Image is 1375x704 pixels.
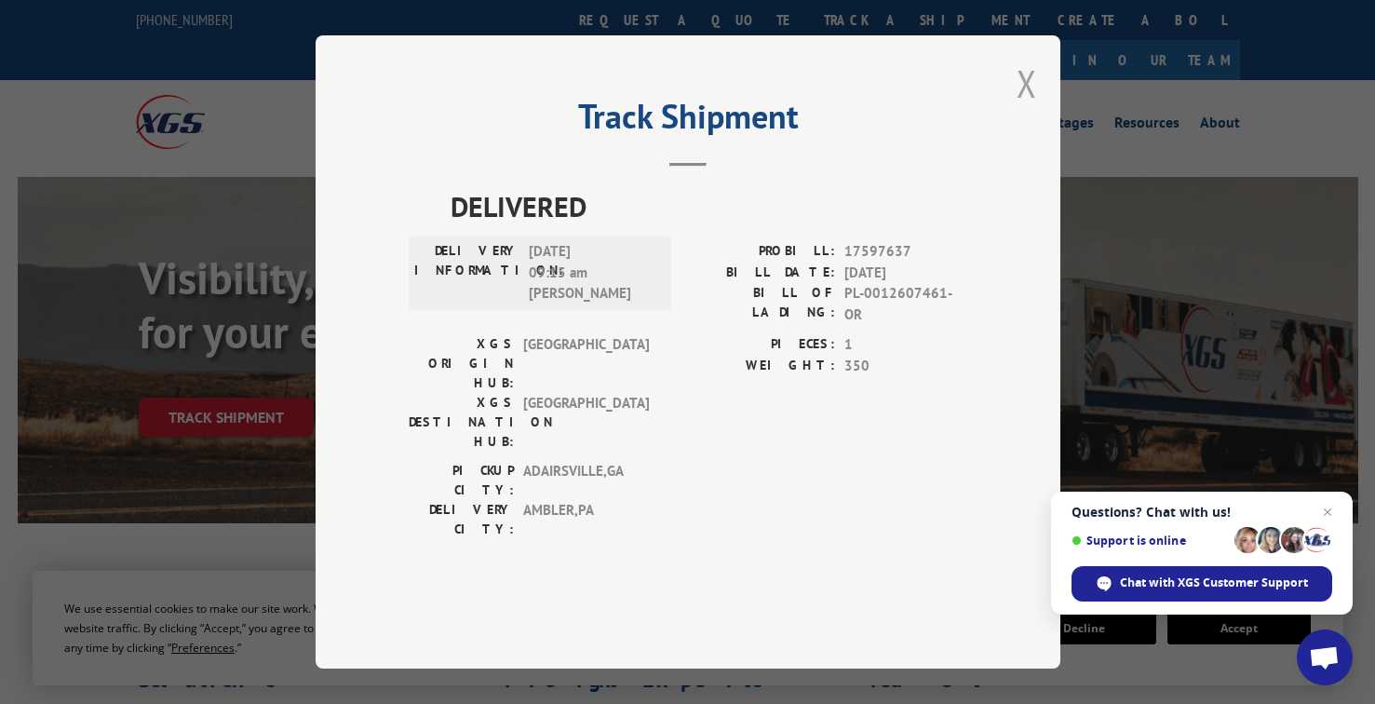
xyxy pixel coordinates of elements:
label: PIECES: [688,334,835,356]
label: XGS DESTINATION HUB: [409,393,514,452]
span: DELIVERED [451,185,967,227]
label: BILL OF LADING: [688,283,835,325]
label: PROBILL: [688,241,835,263]
span: 1 [844,334,967,356]
label: WEIGHT: [688,355,835,376]
span: [DATE] [844,262,967,283]
span: [GEOGRAPHIC_DATA] [523,393,649,452]
label: DELIVERY CITY: [409,500,514,539]
h2: Track Shipment [409,103,967,139]
span: [DATE] 09:15 am [PERSON_NAME] [529,241,654,305]
label: PICKUP CITY: [409,461,514,500]
span: ADAIRSVILLE , GA [523,461,649,500]
button: Close modal [1017,59,1037,108]
label: BILL DATE: [688,262,835,283]
span: 17597637 [844,241,967,263]
label: DELIVERY INFORMATION: [414,241,519,305]
span: Chat with XGS Customer Support [1120,575,1308,591]
div: Open chat [1297,630,1353,685]
span: Support is online [1072,534,1228,548]
span: PL-0012607461-OR [844,283,967,325]
span: AMBLER , PA [523,500,649,539]
span: Close chat [1316,501,1339,523]
span: 350 [844,355,967,376]
span: Questions? Chat with us! [1072,505,1332,520]
div: Chat with XGS Customer Support [1072,566,1332,602]
span: [GEOGRAPHIC_DATA] [523,334,649,393]
label: XGS ORIGIN HUB: [409,334,514,393]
